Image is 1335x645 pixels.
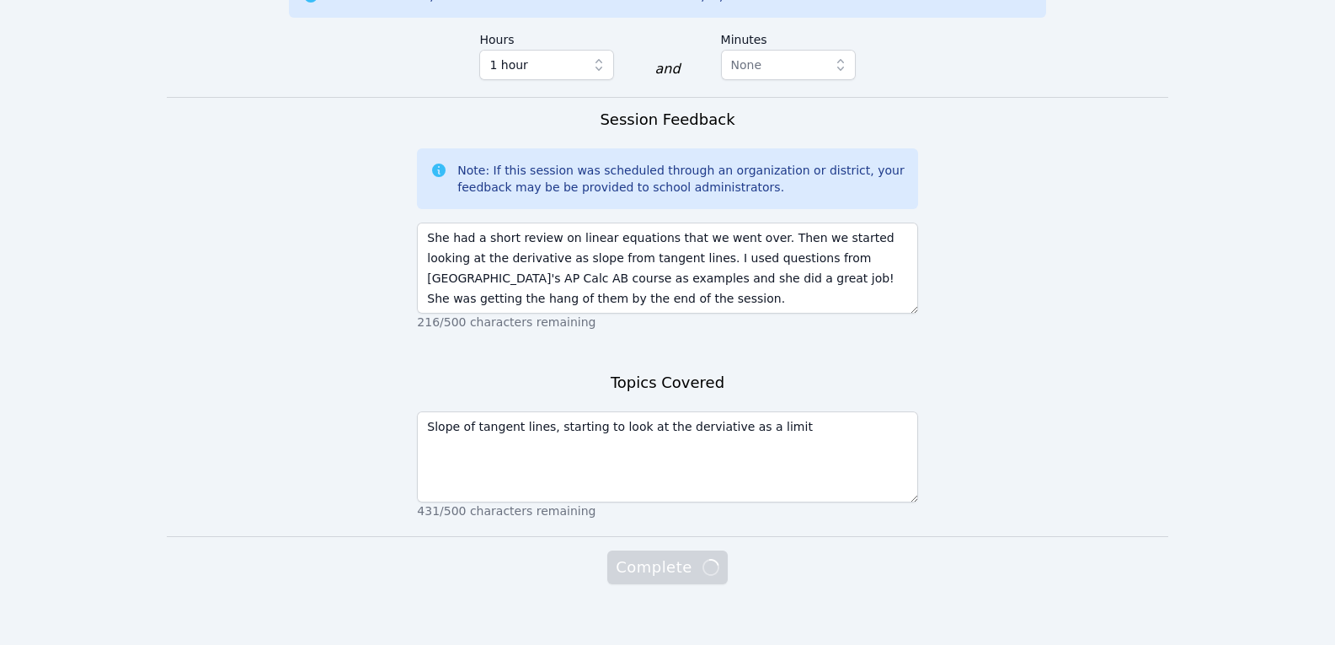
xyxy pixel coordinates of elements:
[721,50,856,80] button: None
[616,556,718,579] span: Complete
[600,108,734,132] h3: Session Feedback
[607,551,727,584] button: Complete
[489,55,527,75] span: 1 hour
[457,162,904,196] div: Note: If this session was scheduled through an organization or district, your feedback may be be ...
[654,59,680,79] div: and
[417,411,917,503] textarea: Slope of tangent lines, starting to look at the derviative as a limit
[611,371,724,395] h3: Topics Covered
[721,24,856,50] label: Minutes
[417,223,917,314] textarea: She had a short review on linear equations that we went over. Then we started looking at the deri...
[479,50,614,80] button: 1 hour
[479,24,614,50] label: Hours
[417,503,917,519] p: 431/500 characters remaining
[417,314,917,331] p: 216/500 characters remaining
[731,58,762,72] span: None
